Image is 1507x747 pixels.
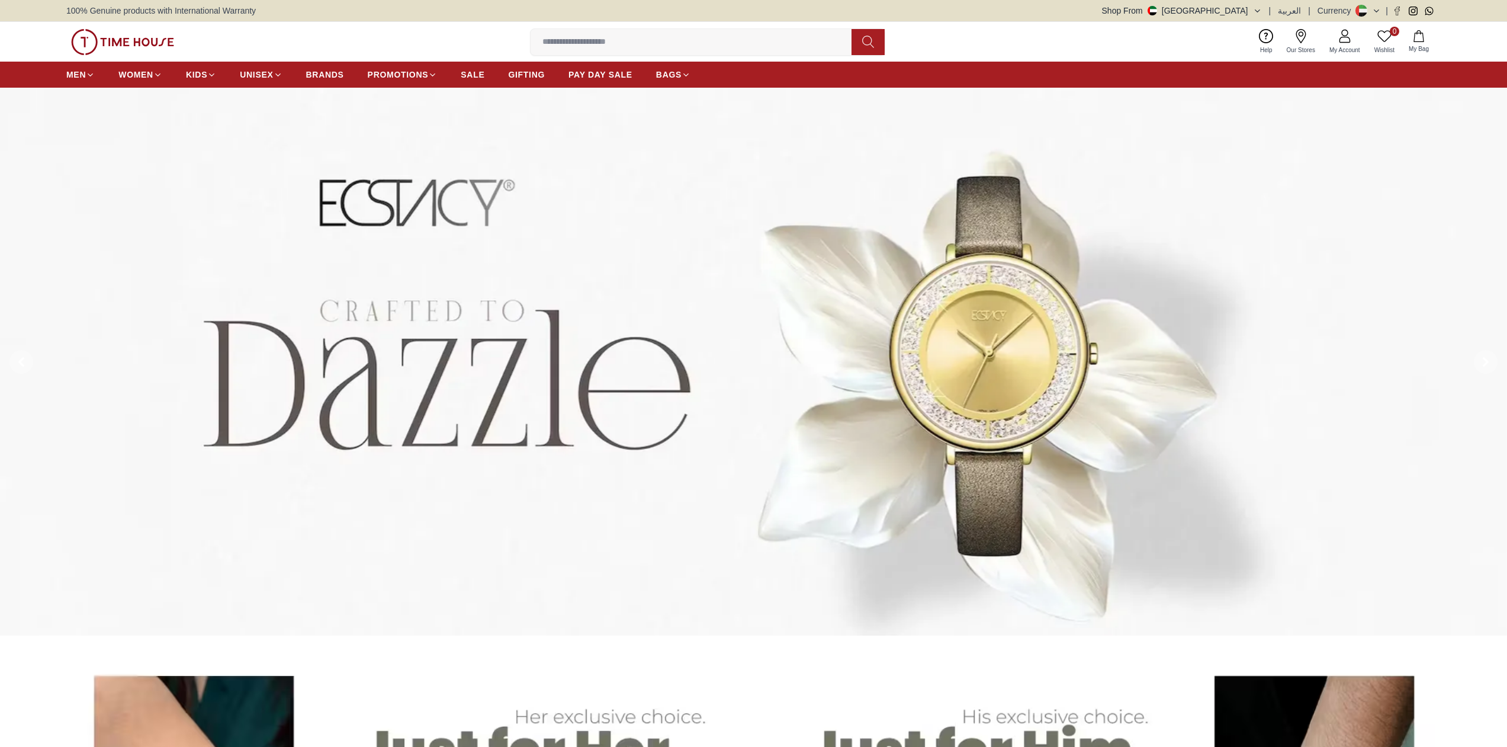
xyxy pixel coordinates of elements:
img: United Arab Emirates [1148,6,1157,15]
span: My Account [1325,46,1365,54]
a: PROMOTIONS [368,64,438,85]
span: KIDS [186,69,207,81]
span: | [1308,5,1310,17]
a: UNISEX [240,64,282,85]
a: 0Wishlist [1367,27,1402,57]
span: PROMOTIONS [368,69,429,81]
a: BAGS [656,64,690,85]
span: Help [1255,46,1277,54]
button: My Bag [1402,28,1436,56]
a: Facebook [1393,7,1402,15]
span: | [1269,5,1271,17]
a: SALE [461,64,484,85]
a: Whatsapp [1425,7,1434,15]
span: Our Stores [1282,46,1320,54]
span: SALE [461,69,484,81]
span: GIFTING [508,69,545,81]
span: | [1386,5,1388,17]
span: WOMEN [118,69,153,81]
a: GIFTING [508,64,545,85]
a: BRANDS [306,64,344,85]
span: BAGS [656,69,682,81]
a: PAY DAY SALE [568,64,632,85]
span: MEN [66,69,86,81]
span: My Bag [1404,44,1434,53]
span: Wishlist [1370,46,1399,54]
a: MEN [66,64,95,85]
div: Currency [1318,5,1356,17]
img: ... [71,29,174,55]
span: 100% Genuine products with International Warranty [66,5,256,17]
span: 0 [1390,27,1399,36]
button: Shop From[GEOGRAPHIC_DATA] [1102,5,1262,17]
a: KIDS [186,64,216,85]
span: UNISEX [240,69,273,81]
button: العربية [1278,5,1301,17]
a: Instagram [1409,7,1418,15]
a: WOMEN [118,64,162,85]
span: BRANDS [306,69,344,81]
span: PAY DAY SALE [568,69,632,81]
a: Help [1253,27,1280,57]
a: Our Stores [1280,27,1322,57]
